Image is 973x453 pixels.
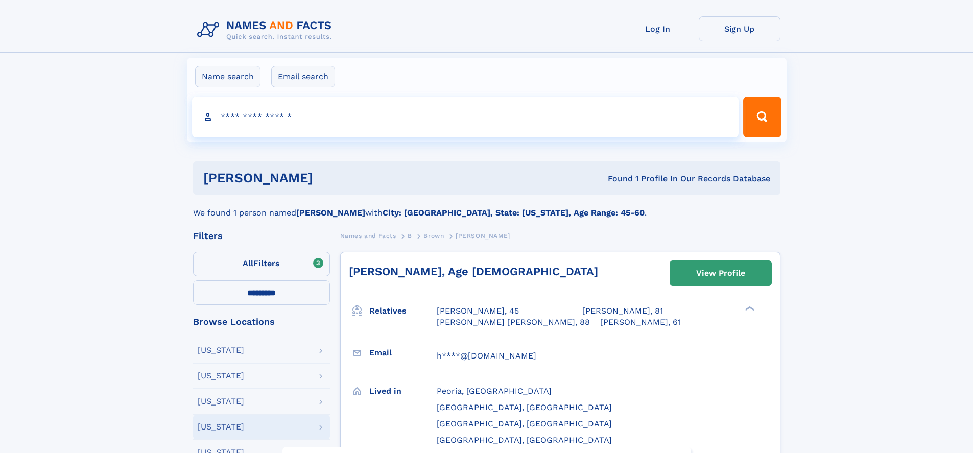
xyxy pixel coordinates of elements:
[437,317,590,328] a: [PERSON_NAME] [PERSON_NAME], 88
[423,229,444,242] a: Brown
[349,265,598,278] a: [PERSON_NAME], Age [DEMOGRAPHIC_DATA]
[437,386,552,396] span: Peoria, [GEOGRAPHIC_DATA]
[369,344,437,362] h3: Email
[198,397,244,406] div: [US_STATE]
[296,208,365,218] b: [PERSON_NAME]
[193,317,330,326] div: Browse Locations
[198,423,244,431] div: [US_STATE]
[193,16,340,44] img: Logo Names and Facts
[383,208,645,218] b: City: [GEOGRAPHIC_DATA], State: [US_STATE], Age Range: 45-60
[408,229,412,242] a: B
[423,232,444,240] span: Brown
[271,66,335,87] label: Email search
[699,16,780,41] a: Sign Up
[192,97,739,137] input: search input
[670,261,771,285] a: View Profile
[743,305,755,312] div: ❯
[600,317,681,328] a: [PERSON_NAME], 61
[198,372,244,380] div: [US_STATE]
[437,402,612,412] span: [GEOGRAPHIC_DATA], [GEOGRAPHIC_DATA]
[340,229,396,242] a: Names and Facts
[203,172,461,184] h1: [PERSON_NAME]
[243,258,253,268] span: All
[696,261,745,285] div: View Profile
[198,346,244,354] div: [US_STATE]
[369,383,437,400] h3: Lived in
[193,195,780,219] div: We found 1 person named with .
[437,435,612,445] span: [GEOGRAPHIC_DATA], [GEOGRAPHIC_DATA]
[617,16,699,41] a: Log In
[408,232,412,240] span: B
[460,173,770,184] div: Found 1 Profile In Our Records Database
[193,231,330,241] div: Filters
[437,419,612,428] span: [GEOGRAPHIC_DATA], [GEOGRAPHIC_DATA]
[743,97,781,137] button: Search Button
[582,305,663,317] a: [PERSON_NAME], 81
[369,302,437,320] h3: Relatives
[437,305,519,317] a: [PERSON_NAME], 45
[193,252,330,276] label: Filters
[195,66,260,87] label: Name search
[456,232,510,240] span: [PERSON_NAME]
